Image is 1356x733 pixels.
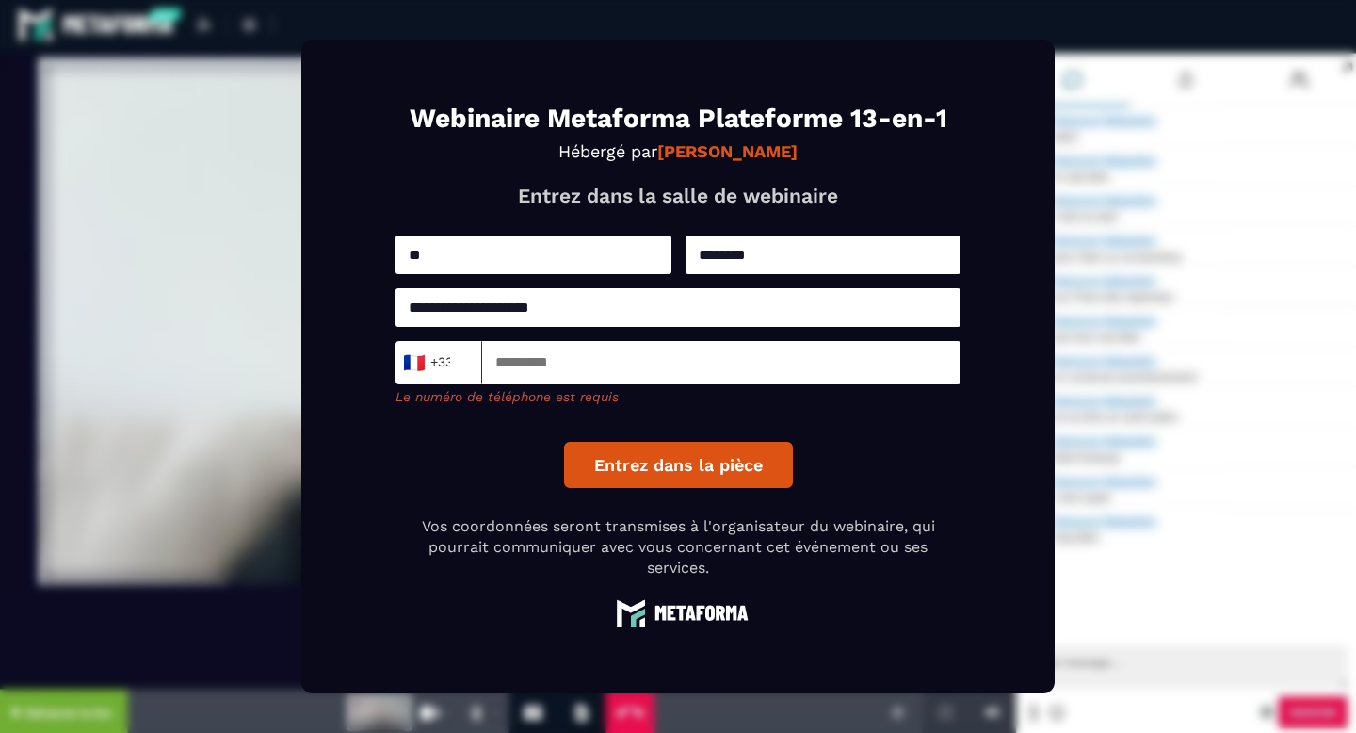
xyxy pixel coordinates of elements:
p: Vos coordonnées seront transmises à l'organisateur du webinaire, qui pourrait communiquer avec vo... [395,516,960,579]
div: Search for option [395,341,482,384]
span: Le numéro de téléphone est requis [395,389,619,404]
span: +33 [408,350,447,376]
input: Search for option [451,349,465,377]
p: Hébergé par [395,141,960,161]
span: 🇫🇷 [402,350,426,376]
h1: Webinaire Metaforma Plateforme 13-en-1 [395,106,960,132]
strong: [PERSON_NAME] [657,141,798,161]
img: logo [607,598,749,627]
p: Entrez dans la salle de webinaire [395,184,960,207]
button: Entrez dans la pièce [564,442,793,488]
